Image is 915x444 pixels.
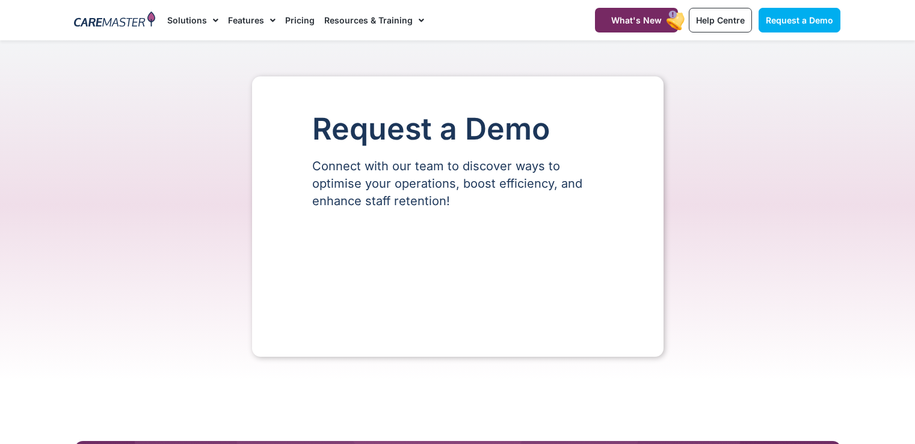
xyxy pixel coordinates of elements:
[611,15,662,25] span: What's New
[312,230,603,321] iframe: Form 0
[595,8,678,32] a: What's New
[74,11,155,29] img: CareMaster Logo
[312,158,603,210] p: Connect with our team to discover ways to optimise your operations, boost efficiency, and enhance...
[689,8,752,32] a: Help Centre
[759,8,840,32] a: Request a Demo
[766,15,833,25] span: Request a Demo
[696,15,745,25] span: Help Centre
[312,113,603,146] h1: Request a Demo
